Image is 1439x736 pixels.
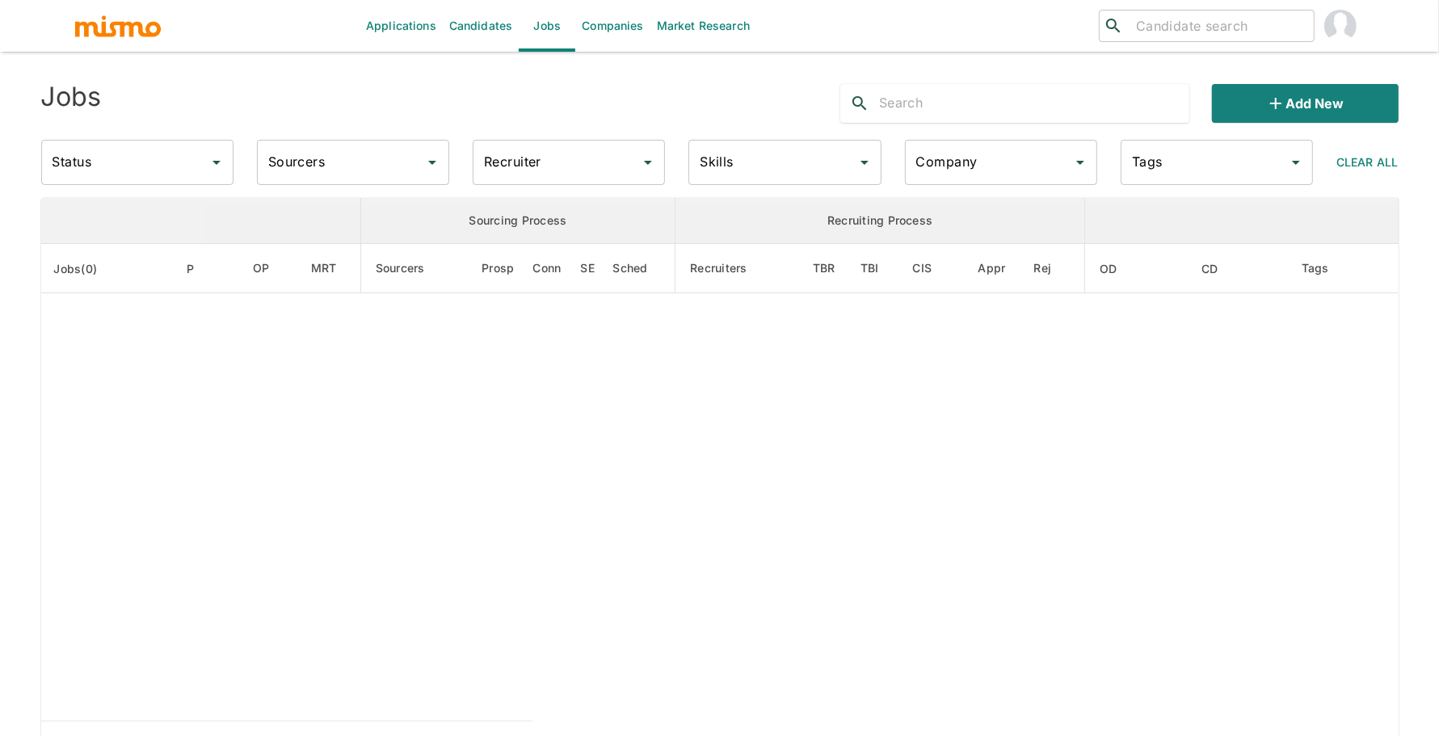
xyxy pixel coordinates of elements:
th: To Be Reviewed [809,244,856,293]
th: Onboarding Date [1085,244,1189,293]
th: Open Positions [240,244,307,293]
th: Recruiting Process [675,198,1085,244]
span: Clear All [1336,155,1398,169]
th: To Be Interviewed [856,244,898,293]
th: Client Interview Scheduled [898,244,974,293]
button: Open [1285,151,1307,174]
img: Daniela Zito [1324,10,1357,42]
th: Priority [183,244,240,293]
span: CD [1201,259,1239,279]
span: OD [1100,259,1138,279]
th: Rejected [1030,244,1085,293]
th: Created At [1189,244,1288,293]
button: Open [421,151,444,174]
button: search [840,84,879,123]
span: P [187,259,215,279]
th: Connections [532,244,577,293]
th: Sourcing Process [360,198,675,244]
button: Open [205,151,228,174]
button: Open [1069,151,1092,174]
input: Candidate search [1130,15,1307,37]
th: Prospects [482,244,532,293]
button: Open [853,151,876,174]
table: enhanced table [41,198,1399,721]
th: Approved [974,244,1029,293]
img: logo [74,14,162,38]
th: Market Research Total [307,244,360,293]
input: Search [879,90,1189,116]
th: Sched [609,244,675,293]
button: Add new [1212,84,1398,123]
button: Open [637,151,659,174]
th: Sent Emails [577,244,609,293]
th: Sourcers [360,244,482,293]
th: Tags [1289,244,1373,293]
h4: Jobs [41,81,102,113]
span: Jobs(0) [54,259,119,279]
th: Recruiters [675,244,809,293]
